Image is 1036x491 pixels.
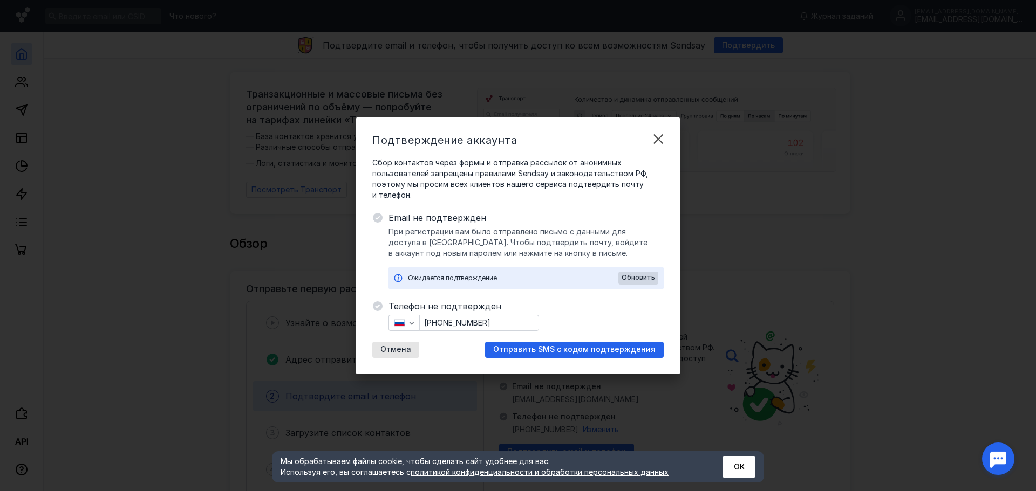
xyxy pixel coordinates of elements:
[493,345,656,354] span: Отправить SMS с кодом подтверждения
[372,134,517,147] span: Подтверждение аккаунта
[372,342,419,358] button: Отмена
[388,211,664,224] span: Email не подтвержден
[408,273,618,283] div: Ожидается подтверждение
[723,456,755,478] button: ОК
[388,226,664,259] span: При регистрации вам было отправлено письмо с данными для доступа в [GEOGRAPHIC_DATA]. Чтобы подтв...
[380,345,411,354] span: Отмена
[372,157,664,200] span: Сбор контактов через формы и отправка рассылок от анонимных пользователей запрещены правилами Sen...
[622,274,655,281] span: Обновить
[485,342,664,358] button: Отправить SMS с кодом подтверждения
[388,300,664,313] span: Телефон не подтвержден
[618,272,658,285] button: Обновить
[411,467,669,476] a: политикой конфиденциальности и обработки персональных данных
[281,456,696,478] div: Мы обрабатываем файлы cookie, чтобы сделать сайт удобнее для вас. Используя его, вы соглашаетесь c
